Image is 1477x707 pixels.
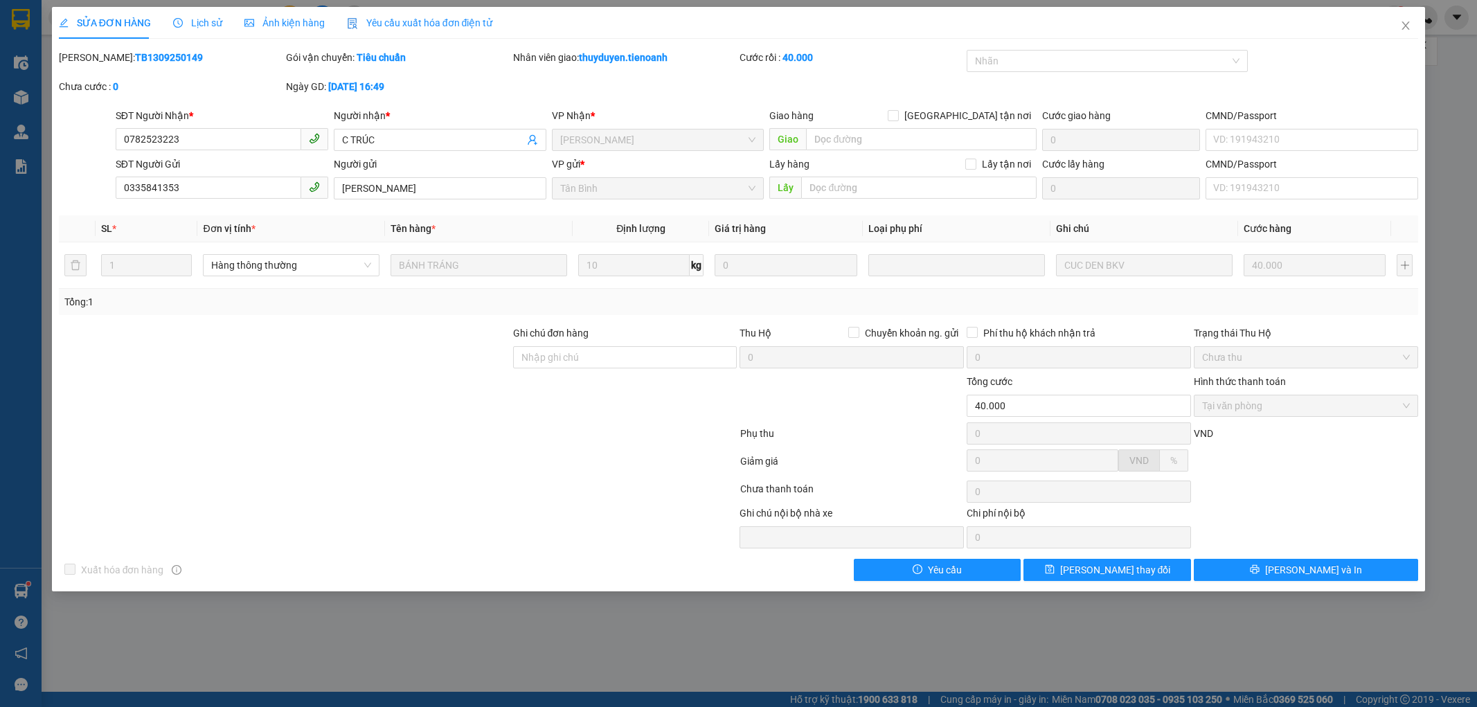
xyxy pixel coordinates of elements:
span: Tân Bình [560,178,756,199]
input: 0 [1244,254,1386,276]
span: SỬA ĐƠN HÀNG [59,17,151,28]
span: kg [690,254,704,276]
input: Ghi chú đơn hàng [513,346,737,368]
b: 0 [113,81,118,92]
button: delete [64,254,87,276]
img: icon [347,18,358,29]
div: Người nhận [334,108,546,123]
div: Tổng: 1 [64,294,570,310]
span: VND [1129,455,1149,466]
input: Dọc đường [801,177,1037,199]
span: Ảnh kiện hàng [244,17,325,28]
span: Giao [769,128,806,150]
button: Close [1386,7,1425,46]
label: Cước lấy hàng [1042,159,1104,170]
div: Cước rồi : [740,50,964,65]
span: Cư Kuin [560,129,756,150]
span: save [1045,564,1055,575]
div: CMND/Passport [1206,156,1418,172]
span: [GEOGRAPHIC_DATA] tận nơi [899,108,1037,123]
button: plus [1397,254,1413,276]
span: Giá trị hàng [715,223,766,234]
button: exclamation-circleYêu cầu [854,559,1021,581]
div: Người gửi [334,156,546,172]
span: Lịch sử [173,17,222,28]
span: Yêu cầu [928,562,962,578]
span: Cước hàng [1244,223,1291,234]
div: Ghi chú nội bộ nhà xe [740,505,964,526]
div: CMND/Passport [1206,108,1418,123]
span: % [1170,455,1177,466]
input: 0 [715,254,857,276]
b: TB1309250149 [135,52,203,63]
span: VP Nhận [552,110,591,121]
span: SL [101,223,112,234]
div: Nhân viên giao: [513,50,737,65]
span: close [1400,20,1411,31]
span: clock-circle [173,18,183,28]
span: Định lượng [616,223,665,234]
th: Loại phụ phí [863,215,1050,242]
span: user-add [527,134,538,145]
span: phone [309,181,320,193]
label: Ghi chú đơn hàng [513,328,589,339]
div: Ngày GD: [286,79,510,94]
input: VD: Bàn, Ghế [391,254,567,276]
b: Tiêu chuẩn [357,52,406,63]
span: [PERSON_NAME] và In [1265,562,1362,578]
span: VND [1194,428,1213,439]
input: Cước lấy hàng [1042,177,1200,199]
button: printer[PERSON_NAME] và In [1194,559,1418,581]
span: Tên hàng [391,223,436,234]
span: Yêu cầu xuất hóa đơn điện tử [347,17,493,28]
div: Chi phí nội bộ [967,505,1191,526]
label: Hình thức thanh toán [1194,376,1286,387]
div: Phụ thu [739,426,966,450]
span: [PERSON_NAME] thay đổi [1060,562,1171,578]
span: Xuất hóa đơn hàng [75,562,170,578]
button: save[PERSON_NAME] thay đổi [1023,559,1191,581]
div: Gói vận chuyển: [286,50,510,65]
span: info-circle [172,565,181,575]
div: Chưa cước : [59,79,283,94]
span: Đơn vị tính [203,223,255,234]
span: printer [1250,564,1260,575]
span: Tại văn phòng [1202,395,1410,416]
span: Thu Hộ [740,328,771,339]
span: picture [244,18,254,28]
span: exclamation-circle [913,564,922,575]
div: SĐT Người Nhận [116,108,328,123]
div: Giảm giá [739,454,966,478]
span: Lấy hàng [769,159,809,170]
input: Ghi Chú [1056,254,1233,276]
span: phone [309,133,320,144]
span: Phí thu hộ khách nhận trả [978,325,1101,341]
span: Lấy [769,177,801,199]
div: VP gửi [552,156,764,172]
div: SĐT Người Gửi [116,156,328,172]
input: Cước giao hàng [1042,129,1200,151]
div: [PERSON_NAME]: [59,50,283,65]
span: Tổng cước [967,376,1012,387]
span: Lấy tận nơi [976,156,1037,172]
b: [DATE] 16:49 [328,81,384,92]
input: Dọc đường [806,128,1037,150]
div: Chưa thanh toán [739,481,966,505]
span: edit [59,18,69,28]
div: Trạng thái Thu Hộ [1194,325,1418,341]
span: Chưa thu [1202,347,1410,368]
th: Ghi chú [1050,215,1238,242]
label: Cước giao hàng [1042,110,1111,121]
span: Giao hàng [769,110,814,121]
span: Hàng thông thường [211,255,371,276]
span: Chuyển khoản ng. gửi [859,325,964,341]
b: thuyduyen.tienoanh [579,52,668,63]
b: 40.000 [782,52,813,63]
